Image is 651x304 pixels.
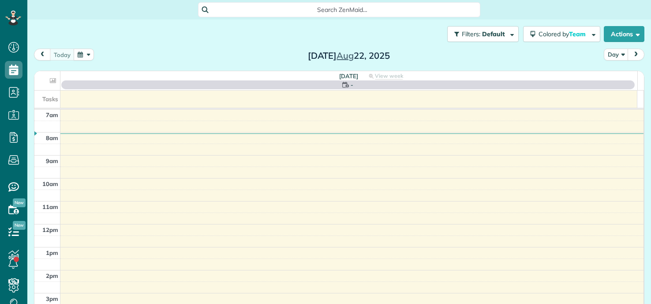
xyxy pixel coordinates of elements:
h2: [DATE] 22, 2025 [294,51,404,61]
span: Default [482,30,505,38]
button: Actions [604,26,644,42]
span: [DATE] [339,72,358,80]
span: New [13,198,26,207]
span: New [13,221,26,230]
button: today [50,49,75,61]
button: Day [604,49,629,61]
span: Colored by [539,30,589,38]
button: prev [34,49,51,61]
span: 1pm [46,249,58,256]
span: - [351,80,353,89]
span: 12pm [42,226,58,233]
span: 8am [46,134,58,141]
span: 7am [46,111,58,118]
button: Colored byTeam [523,26,600,42]
span: 10am [42,180,58,187]
button: Filters: Default [447,26,519,42]
a: Filters: Default [443,26,519,42]
span: Filters: [462,30,480,38]
button: next [628,49,644,61]
span: Tasks [42,95,58,103]
span: Team [569,30,587,38]
span: 3pm [46,295,58,302]
span: 2pm [46,272,58,279]
span: Aug [337,50,354,61]
span: 9am [46,157,58,164]
span: View week [375,72,403,80]
span: 11am [42,203,58,210]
